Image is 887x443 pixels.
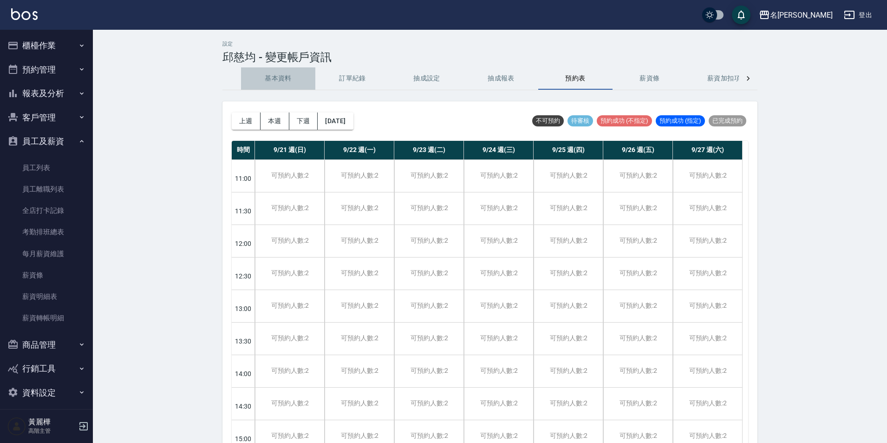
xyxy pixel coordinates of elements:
[4,157,89,179] a: 員工列表
[4,243,89,264] a: 每月薪資維護
[4,221,89,243] a: 考勤排班總表
[289,112,318,130] button: 下週
[232,141,255,159] div: 時間
[464,388,533,420] div: 可預約人數:2
[534,290,603,322] div: 可預約人數:2
[534,192,603,225] div: 可預約人數:2
[394,323,463,355] div: 可預約人數:2
[464,323,533,355] div: 可預約人數:2
[394,225,463,257] div: 可預約人數:2
[255,160,324,192] div: 可預約人數:2
[28,417,76,427] h5: 黃麗樺
[534,160,603,192] div: 可預約人數:2
[567,117,593,125] span: 待審核
[673,141,743,159] div: 9/27 週(六)
[4,307,89,329] a: 薪資轉帳明細
[603,225,672,257] div: 可預約人數:2
[603,160,672,192] div: 可預約人數:2
[318,112,353,130] button: [DATE]
[770,9,833,21] div: 名[PERSON_NAME]
[394,355,463,387] div: 可預約人數:2
[673,388,742,420] div: 可預約人數:2
[464,67,538,90] button: 抽成報表
[325,290,394,322] div: 可預約人數:2
[232,257,255,290] div: 12:30
[532,117,564,125] span: 不可預約
[315,67,390,90] button: 訂單紀錄
[603,258,672,290] div: 可預約人數:2
[4,200,89,221] a: 全店打卡記錄
[603,192,672,225] div: 可預約人數:2
[4,357,89,381] button: 行銷工具
[255,141,325,159] div: 9/21 週(日)
[232,322,255,355] div: 13:30
[4,81,89,106] button: 報表及分析
[534,258,603,290] div: 可預約人數:2
[603,323,672,355] div: 可預約人數:2
[325,323,394,355] div: 可預約人數:2
[232,290,255,322] div: 13:00
[4,179,89,200] a: 員工離職列表
[4,264,89,286] a: 薪資條
[394,388,463,420] div: 可預約人數:2
[255,258,324,290] div: 可預約人數:2
[709,117,746,125] span: 已完成預約
[755,6,836,25] button: 名[PERSON_NAME]
[534,225,603,257] div: 可預約人數:2
[603,290,672,322] div: 可預約人數:2
[394,160,463,192] div: 可預約人數:2
[325,141,394,159] div: 9/22 週(一)
[390,67,464,90] button: 抽成設定
[4,381,89,405] button: 資料設定
[255,355,324,387] div: 可預約人數:2
[603,355,672,387] div: 可預約人數:2
[673,225,742,257] div: 可預約人數:2
[597,117,652,125] span: 預約成功 (不指定)
[4,106,89,130] button: 客戶管理
[464,160,533,192] div: 可預約人數:2
[464,355,533,387] div: 可預約人數:2
[255,192,324,225] div: 可預約人數:2
[255,388,324,420] div: 可預約人數:2
[673,258,742,290] div: 可預約人數:2
[4,129,89,153] button: 員工及薪資
[673,160,742,192] div: 可預約人數:2
[464,258,533,290] div: 可預約人數:2
[534,388,603,420] div: 可預約人數:2
[656,117,705,125] span: 預約成功 (指定)
[613,67,687,90] button: 薪資條
[538,67,613,90] button: 預約表
[394,141,464,159] div: 9/23 週(二)
[603,388,672,420] div: 可預約人數:2
[464,290,533,322] div: 可預約人數:2
[232,159,255,192] div: 11:00
[325,160,394,192] div: 可預約人數:2
[232,355,255,387] div: 14:00
[325,258,394,290] div: 可預約人數:2
[11,8,38,20] img: Logo
[673,355,742,387] div: 可預約人數:2
[394,258,463,290] div: 可預約人數:2
[534,323,603,355] div: 可預約人數:2
[464,141,534,159] div: 9/24 週(三)
[687,67,761,90] button: 薪資加扣項
[325,355,394,387] div: 可預約人數:2
[840,7,876,24] button: 登出
[222,51,332,64] h3: 邱慈均 - 變更帳戶資訊
[232,225,255,257] div: 12:00
[673,192,742,225] div: 可預約人數:2
[603,141,673,159] div: 9/26 週(五)
[255,290,324,322] div: 可預約人數:2
[261,112,289,130] button: 本週
[464,225,533,257] div: 可預約人數:2
[255,225,324,257] div: 可預約人數:2
[325,225,394,257] div: 可預約人數:2
[4,33,89,58] button: 櫃檯作業
[325,388,394,420] div: 可預約人數:2
[732,6,750,24] button: save
[232,192,255,225] div: 11:30
[673,323,742,355] div: 可預約人數:2
[534,355,603,387] div: 可預約人數:2
[4,58,89,82] button: 預約管理
[28,427,76,435] p: 高階主管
